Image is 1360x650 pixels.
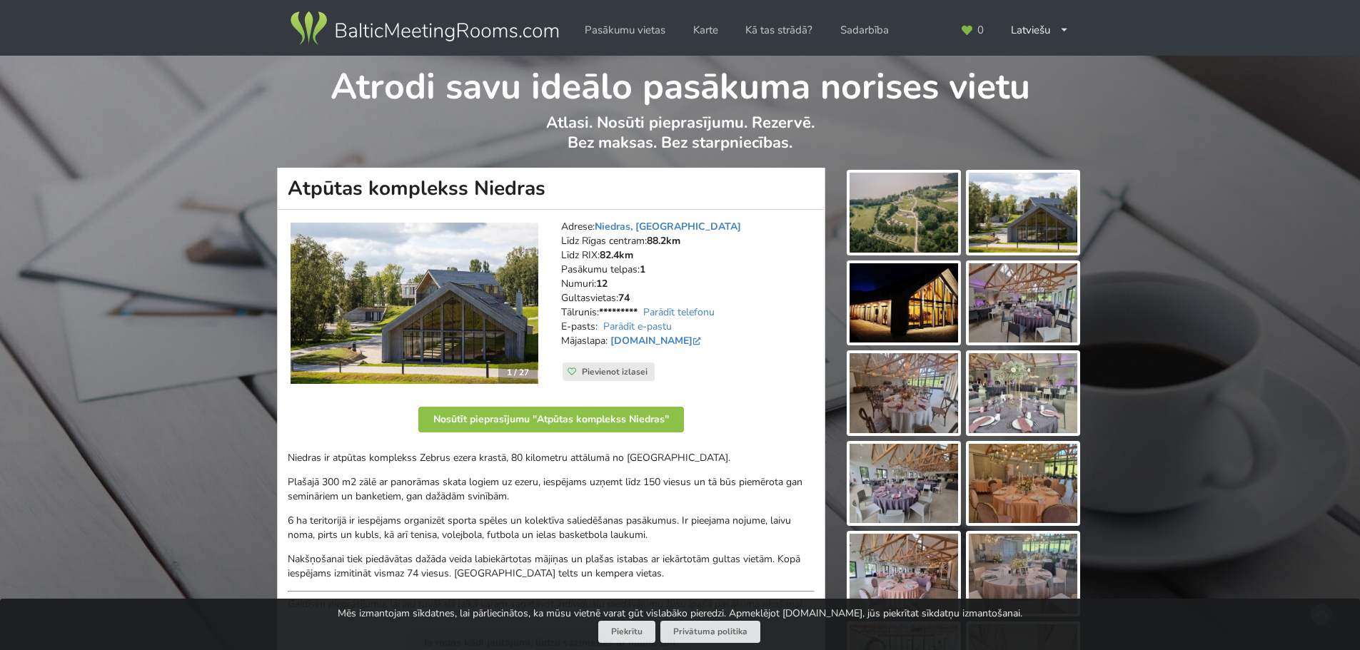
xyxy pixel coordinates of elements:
img: Atpūtas komplekss Niedras | Dobeles novads | Pasākumu vieta - galerijas bilde [850,263,958,343]
div: 1 / 27 [498,362,538,383]
div: Latviešu [1001,16,1079,44]
img: Atpūtas komplekss Niedras | Dobeles novads | Pasākumu vieta - galerijas bilde [850,173,958,253]
a: Privātuma politika [660,621,760,643]
img: Atpūtas komplekss Niedras | Dobeles novads | Pasākumu vieta - galerijas bilde [969,534,1077,614]
h1: Atpūtas komplekss Niedras [277,168,825,210]
img: Atpūtas komplekss Niedras | Dobeles novads | Pasākumu vieta - galerijas bilde [969,263,1077,343]
p: Atlasi. Nosūti pieprasījumu. Rezervē. Bez maksas. Bez starpniecības. [278,113,1082,168]
a: Viesu nams | Dobeles novads | Atpūtas komplekss Niedras 1 / 27 [291,223,538,384]
strong: 88.2km [647,234,680,248]
strong: 1 [640,263,645,276]
p: Plašajā 300 m2 zālē ar panorāmas skata logiem uz ezeru, iespējams uzņemt līdz 150 viesus un tā bū... [288,475,815,504]
strong: 12 [596,277,608,290]
img: Atpūtas komplekss Niedras | Dobeles novads | Pasākumu vieta - galerijas bilde [850,534,958,614]
span: 0 [977,25,984,36]
a: Kā tas strādā? [735,16,822,44]
span: Pievienot izlasei [582,366,648,377]
button: Nosūtīt pieprasījumu "Atpūtas komplekss Niedras" [418,407,684,432]
a: Karte [683,16,728,44]
a: Sadarbība [830,16,899,44]
a: Parādīt telefonu [643,305,715,319]
img: Atpūtas komplekss Niedras | Dobeles novads | Pasākumu vieta - galerijas bilde [969,353,1077,433]
button: Piekrītu [598,621,655,643]
address: Adrese: Līdz Rīgas centram: Līdz RIX: Pasākumu telpas: Numuri: Gultasvietas: Tālrunis: E-pasts: M... [561,220,815,362]
img: Atpūtas komplekss Niedras | Dobeles novads | Pasākumu vieta - galerijas bilde [850,444,958,524]
p: Niedras ir atpūtas komplekss Zebrus ezera krastā, 80 kilometru attālumā no [GEOGRAPHIC_DATA]. [288,451,815,465]
img: Baltic Meeting Rooms [288,9,561,49]
img: Atpūtas komplekss Niedras | Dobeles novads | Pasākumu vieta - galerijas bilde [969,173,1077,253]
img: Atpūtas komplekss Niedras | Dobeles novads | Pasākumu vieta - galerijas bilde [969,444,1077,524]
h1: Atrodi savu ideālo pasākuma norises vietu [278,56,1082,110]
strong: 82.4km [600,248,633,262]
a: Pasākumu vietas [575,16,675,44]
strong: 74 [618,291,630,305]
img: Viesu nams | Dobeles novads | Atpūtas komplekss Niedras [291,223,538,384]
a: [DOMAIN_NAME] [610,334,704,347]
em: Gaidīsim pieprasījumu, lai jau tuvākajā laikā varam sagatavot individuālu piedāvājumu Jūsu īpašā ... [288,597,804,611]
img: Atpūtas komplekss Niedras | Dobeles novads | Pasākumu vieta - galerijas bilde [850,353,958,433]
a: Niedras, [GEOGRAPHIC_DATA] [595,220,741,233]
p: Nakšņošanai tiek piedāvātas dažāda veida labiekārtotas mājiņas un plašas istabas ar iekārtotām gu... [288,552,815,581]
a: Parādīt e-pastu [603,320,672,333]
p: 6 ha teritorijā ir iespējams organizēt sporta spēles un kolektīva saliedēšanas pasākumus. Ir piee... [288,514,815,542]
